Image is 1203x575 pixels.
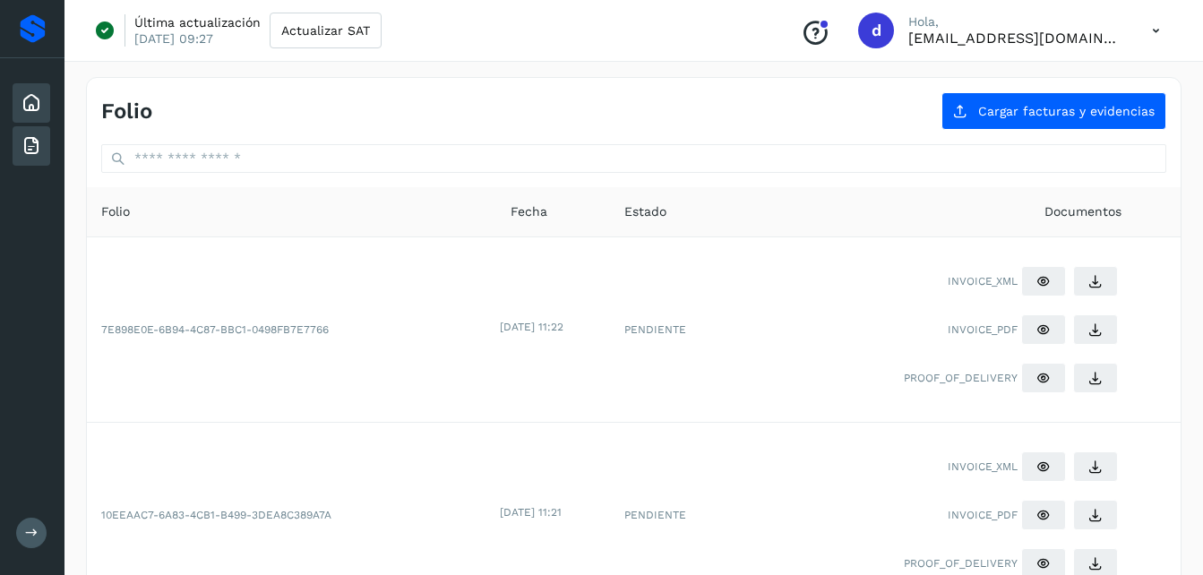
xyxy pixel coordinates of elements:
span: Folio [101,202,130,221]
p: Última actualización [134,14,261,30]
button: Actualizar SAT [270,13,382,48]
td: PENDIENTE [610,237,752,423]
span: INVOICE_PDF [948,322,1018,338]
p: [DATE] 09:27 [134,30,213,47]
h4: Folio [101,99,152,124]
p: Hola, [908,14,1123,30]
div: [DATE] 11:21 [500,504,606,520]
span: Actualizar SAT [281,24,370,37]
div: Facturas [13,126,50,166]
span: PROOF_OF_DELIVERY [904,370,1018,386]
button: Cargar facturas y evidencias [941,92,1166,130]
span: INVOICE_PDF [948,507,1018,523]
span: PROOF_OF_DELIVERY [904,555,1018,571]
span: Cargar facturas y evidencias [978,105,1155,117]
span: Fecha [511,202,547,221]
p: direccion@temmsa.com.mx [908,30,1123,47]
td: 7E898E0E-6B94-4C87-BBC1-0498FB7E7766 [87,237,496,423]
span: Documentos [1044,202,1121,221]
div: Inicio [13,83,50,123]
span: INVOICE_XML [948,459,1018,475]
span: Estado [624,202,666,221]
span: INVOICE_XML [948,273,1018,289]
div: [DATE] 11:22 [500,319,606,335]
